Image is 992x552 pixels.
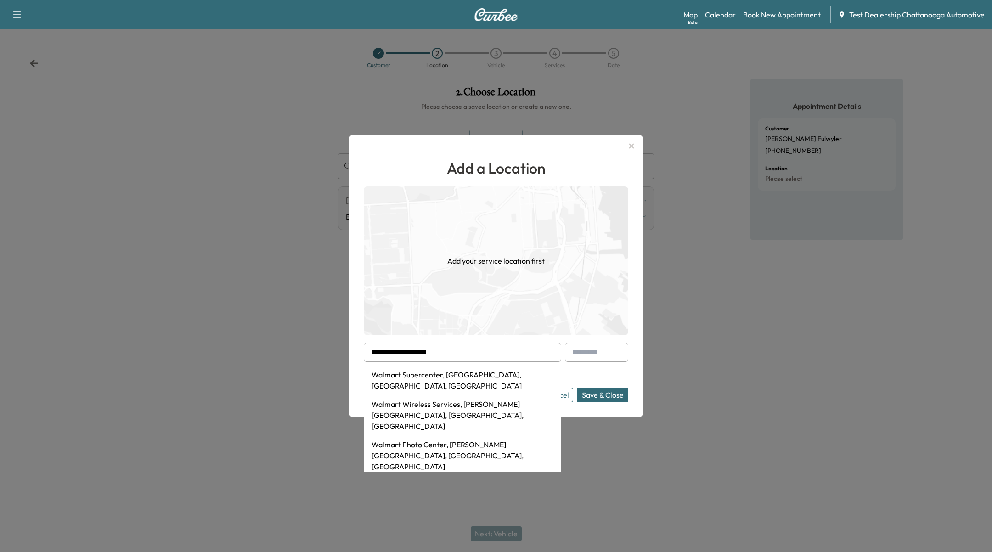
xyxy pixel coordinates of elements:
img: empty-map-CL6vilOE.png [364,186,628,335]
a: MapBeta [683,9,698,20]
li: Walmart Photo Center, [PERSON_NAME][GEOGRAPHIC_DATA], [GEOGRAPHIC_DATA], [GEOGRAPHIC_DATA] [364,435,561,476]
a: Book New Appointment [743,9,821,20]
img: Curbee Logo [474,8,518,21]
a: Calendar [705,9,736,20]
div: Beta [688,19,698,26]
h1: Add your service location first [447,255,545,266]
li: Walmart Wireless Services, [PERSON_NAME][GEOGRAPHIC_DATA], [GEOGRAPHIC_DATA], [GEOGRAPHIC_DATA] [364,395,561,435]
h1: Add a Location [364,157,628,179]
button: Save & Close [577,388,628,402]
span: Test Dealership Chattanooga Automotive [849,9,985,20]
li: Walmart Supercenter, [GEOGRAPHIC_DATA], [GEOGRAPHIC_DATA], [GEOGRAPHIC_DATA] [364,366,561,395]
